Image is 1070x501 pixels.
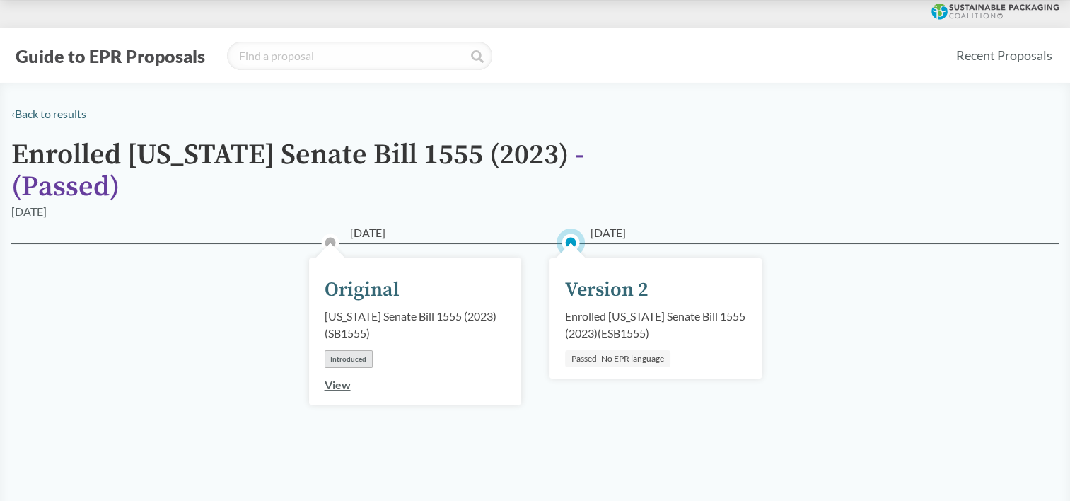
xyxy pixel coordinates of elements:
[325,350,373,368] div: Introduced
[325,378,351,391] a: View
[325,275,400,305] div: Original
[565,275,649,305] div: Version 2
[950,40,1059,71] a: Recent Proposals
[11,107,86,120] a: ‹Back to results
[350,224,385,241] span: [DATE]
[11,139,690,203] h1: Enrolled [US_STATE] Senate Bill 1555 (2023)
[11,203,47,220] div: [DATE]
[325,308,506,342] div: [US_STATE] Senate Bill 1555 (2023) ( SB1555 )
[565,350,670,367] div: Passed -No EPR language
[227,42,492,70] input: Find a proposal
[591,224,626,241] span: [DATE]
[11,45,209,67] button: Guide to EPR Proposals
[11,137,584,205] span: - ( Passed )
[565,308,746,342] div: Enrolled [US_STATE] Senate Bill 1555 (2023) ( ESB1555 )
